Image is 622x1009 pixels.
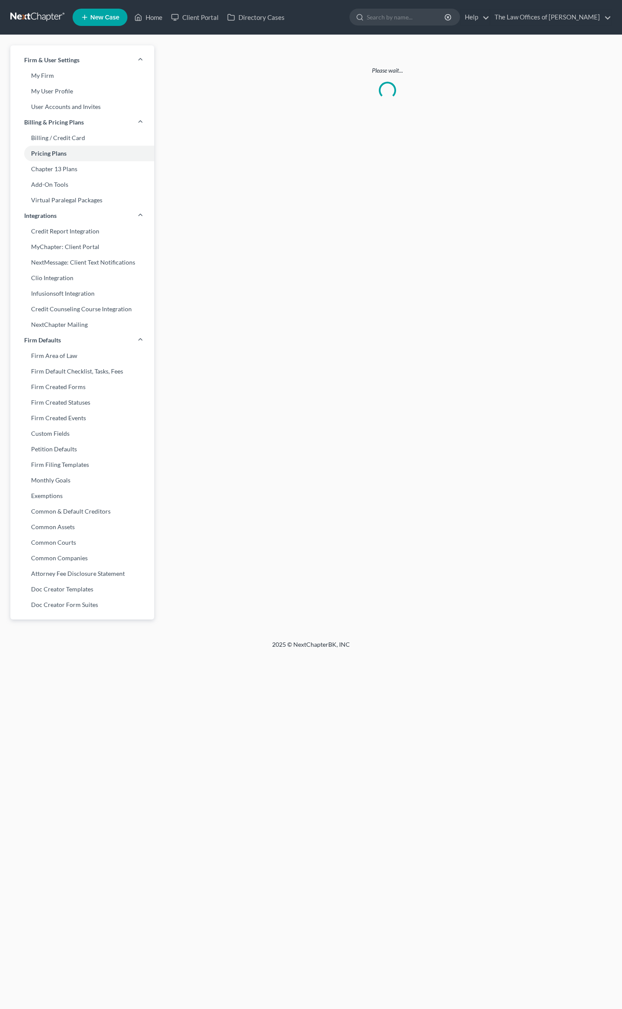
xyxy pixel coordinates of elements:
a: Credit Report Integration [10,224,154,239]
a: Firm Area of Law [10,348,154,364]
a: Doc Creator Form Suites [10,597,154,613]
a: Firm Created Events [10,410,154,426]
a: Attorney Fee Disclosure Statement [10,566,154,581]
a: Chapter 13 Plans [10,161,154,177]
a: Add-On Tools [10,177,154,192]
span: New Case [90,14,119,21]
a: Custom Fields [10,426,154,441]
a: Common Assets [10,519,154,535]
a: Directory Cases [223,10,289,25]
a: Firm Default Checklist, Tasks, Fees [10,364,154,379]
a: My Firm [10,68,154,83]
a: NextChapter Mailing [10,317,154,332]
a: Infusionsoft Integration [10,286,154,301]
a: My User Profile [10,83,154,99]
span: Firm & User Settings [24,56,79,64]
a: Credit Counseling Course Integration [10,301,154,317]
a: Petition Defaults [10,441,154,457]
p: Please wait... [163,66,612,75]
a: Billing / Credit Card [10,130,154,146]
a: User Accounts and Invites [10,99,154,115]
a: Integrations [10,208,154,224]
a: Firm Created Statuses [10,395,154,410]
a: MyChapter: Client Portal [10,239,154,255]
a: Exemptions [10,488,154,504]
span: Billing & Pricing Plans [24,118,84,127]
a: Common Courts [10,535,154,550]
a: Firm Created Forms [10,379,154,395]
a: Doc Creator Templates [10,581,154,597]
span: Firm Defaults [24,336,61,345]
a: Help [460,10,489,25]
a: Monthly Goals [10,473,154,488]
a: Virtual Paralegal Packages [10,192,154,208]
a: The Law Offices of [PERSON_NAME] [490,10,611,25]
a: Client Portal [167,10,223,25]
a: Firm Filing Templates [10,457,154,473]
a: NextMessage: Client Text Notifications [10,255,154,270]
a: Home [130,10,167,25]
input: Search by name... [367,9,446,25]
a: Billing & Pricing Plans [10,115,154,130]
a: Common & Default Creditors [10,504,154,519]
span: Integrations [24,211,57,220]
a: Firm & User Settings [10,52,154,68]
a: Common Companies [10,550,154,566]
a: Firm Defaults [10,332,154,348]
a: Clio Integration [10,270,154,286]
a: Pricing Plans [10,146,154,161]
div: 2025 © NextChapterBK, INC [65,640,557,656]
